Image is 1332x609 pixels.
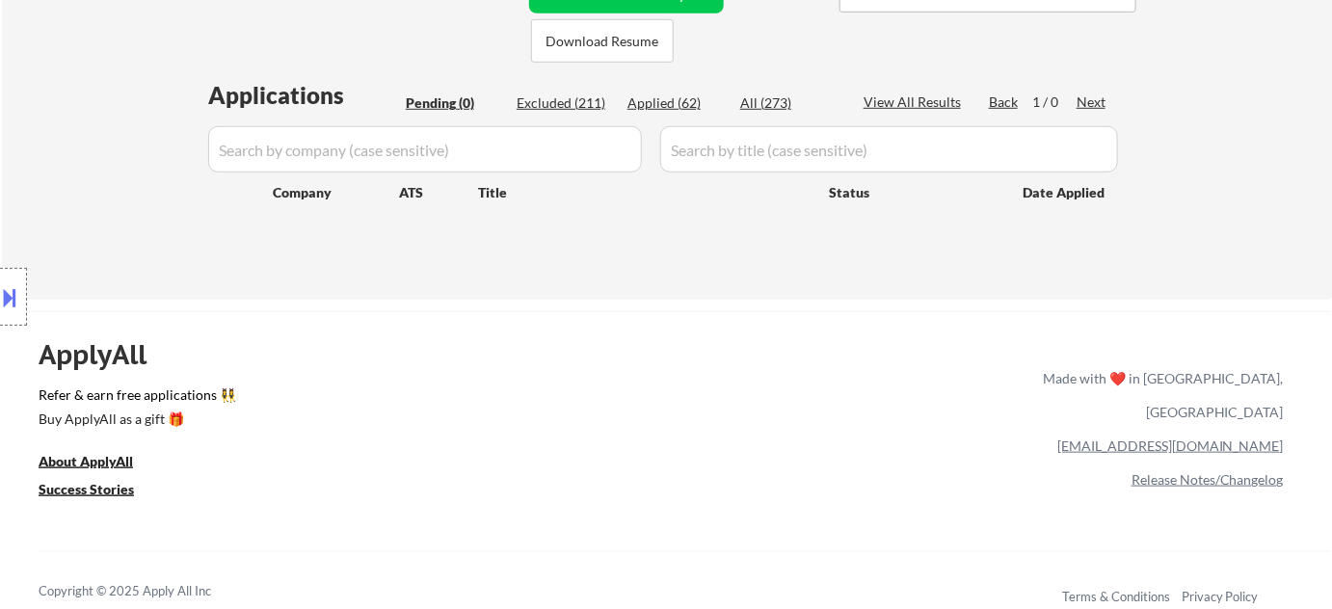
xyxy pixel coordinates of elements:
div: Status [829,174,995,209]
button: Download Resume [531,19,674,63]
div: Copyright © 2025 Apply All Inc [39,582,260,601]
u: Success Stories [39,481,134,497]
a: [EMAIL_ADDRESS][DOMAIN_NAME] [1057,437,1284,454]
div: Applications [208,84,399,107]
div: Back [989,93,1020,112]
input: Search by title (case sensitive) [660,126,1118,172]
input: Search by company (case sensitive) [208,126,642,172]
a: Terms & Conditions [1062,589,1170,604]
div: Next [1077,93,1107,112]
div: All (273) [740,93,837,113]
div: Date Applied [1023,183,1107,202]
div: Excluded (211) [517,93,613,113]
a: Privacy Policy [1182,589,1259,604]
a: Release Notes/Changelog [1132,471,1284,488]
a: Success Stories [39,479,160,503]
div: Applied (62) [627,93,724,113]
div: Pending (0) [406,93,502,113]
div: View All Results [864,93,967,112]
div: Made with ❤️ in [GEOGRAPHIC_DATA], [GEOGRAPHIC_DATA] [1035,361,1284,429]
div: Title [478,183,811,202]
div: 1 / 0 [1032,93,1077,112]
div: ATS [399,183,478,202]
